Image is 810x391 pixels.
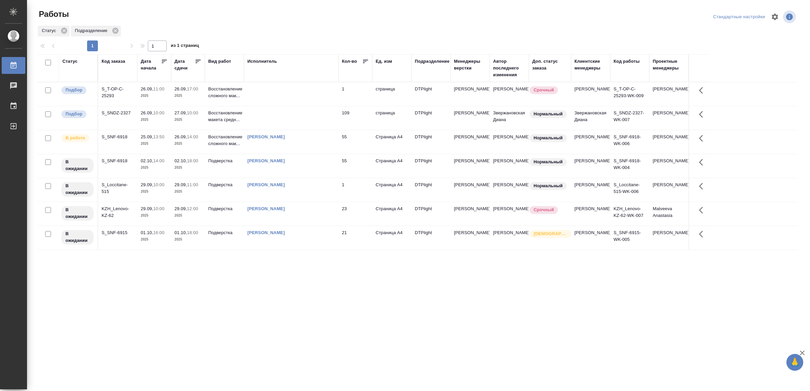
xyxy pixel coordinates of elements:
p: 26.09, [141,86,153,91]
p: Восстановление макета средн... [208,110,241,123]
p: 10:00 [187,110,198,115]
p: 29.09, [141,182,153,187]
button: Здесь прячутся важные кнопки [695,226,711,242]
td: DTPlight [411,154,451,178]
p: Подверстка [208,181,241,188]
a: [PERSON_NAME] [247,134,285,139]
p: 02.10, [174,158,187,163]
p: В ожидании [65,230,89,244]
button: 🙏 [786,354,803,371]
td: DTPlight [411,82,451,106]
a: [PERSON_NAME] [247,206,285,211]
td: S_T-OP-C-25293-WK-009 [610,82,649,106]
button: Здесь прячутся важные кнопки [695,202,711,218]
td: 55 [339,154,372,178]
button: Здесь прячутся важные кнопки [695,106,711,122]
td: страница [372,106,411,130]
p: [PERSON_NAME] [454,181,486,188]
td: Matveeva Anastasia [649,202,688,226]
p: 14:00 [153,158,164,163]
div: Исполнитель назначен, приступать к работе пока рано [61,229,94,245]
td: [PERSON_NAME] [571,226,610,250]
p: 10:00 [153,182,164,187]
div: Кол-во [342,58,357,65]
td: DTPlight [411,226,451,250]
p: 2025 [141,188,168,195]
td: [PERSON_NAME] [649,130,688,154]
td: [PERSON_NAME] [649,82,688,106]
div: Доп. статус заказа [532,58,568,72]
div: Код заказа [102,58,125,65]
div: S_SNF-6915 [102,229,134,236]
p: [PERSON_NAME] [454,110,486,116]
p: 17:00 [187,86,198,91]
a: [PERSON_NAME] [247,158,285,163]
p: 11:00 [187,182,198,187]
p: [DEMOGRAPHIC_DATA] [534,230,567,237]
p: 12:00 [187,206,198,211]
p: Срочный [534,206,554,213]
p: В ожидании [65,159,89,172]
span: Настроить таблицу [767,9,783,25]
button: Здесь прячутся важные кнопки [695,154,711,170]
td: Страница А4 [372,154,411,178]
div: Клиентские менеджеры [574,58,607,72]
p: 26.09, [141,110,153,115]
td: [PERSON_NAME] [571,82,610,106]
div: Менеджеры верстки [454,58,486,72]
td: 23 [339,202,372,226]
div: Исполнитель выполняет работу [61,134,94,143]
div: Дата начала [141,58,161,72]
p: Восстановление сложного мак... [208,86,241,99]
a: [PERSON_NAME] [247,230,285,235]
p: 2025 [141,236,168,243]
td: [PERSON_NAME] [490,154,529,178]
div: S_T-OP-C-25293 [102,86,134,99]
p: [PERSON_NAME] [454,134,486,140]
div: Статус [62,58,78,65]
p: 27.09, [174,110,187,115]
td: [PERSON_NAME] [649,154,688,178]
td: Звержановская Диана [490,106,529,130]
td: Страница А4 [372,130,411,154]
p: Статус [42,27,58,34]
td: 55 [339,130,372,154]
p: 29.09, [174,206,187,211]
td: S_Loccitane-515-WK-006 [610,178,649,202]
div: S_SNDZ-2327 [102,110,134,116]
p: [PERSON_NAME] [454,86,486,92]
p: 18:00 [187,230,198,235]
div: Вид работ [208,58,231,65]
p: 11:00 [153,86,164,91]
p: [PERSON_NAME] [454,205,486,212]
td: 1 [339,82,372,106]
div: S_SNF-6918 [102,134,134,140]
td: [PERSON_NAME] [649,178,688,202]
p: 16:00 [153,230,164,235]
p: В работе [65,135,85,141]
p: 01.10, [174,230,187,235]
p: Нормальный [534,111,563,117]
div: S_SNF-6918 [102,158,134,164]
td: [PERSON_NAME] [571,178,610,202]
p: 2025 [141,140,168,147]
p: 2025 [174,236,201,243]
p: Восстановление сложного мак... [208,134,241,147]
div: Дата сдачи [174,58,195,72]
p: 2025 [174,212,201,219]
p: 2025 [174,164,201,171]
span: 🙏 [789,355,801,369]
span: из 1 страниц [171,41,199,51]
div: Можно подбирать исполнителей [61,110,94,119]
td: [PERSON_NAME] [490,130,529,154]
td: [PERSON_NAME] [490,202,529,226]
td: 109 [339,106,372,130]
td: DTPlight [411,130,451,154]
p: 2025 [141,164,168,171]
p: 2025 [141,212,168,219]
td: Страница А4 [372,202,411,226]
td: Страница А4 [372,226,411,250]
div: Можно подбирать исполнителей [61,86,94,95]
p: В ожидании [65,183,89,196]
span: Работы [37,9,69,20]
